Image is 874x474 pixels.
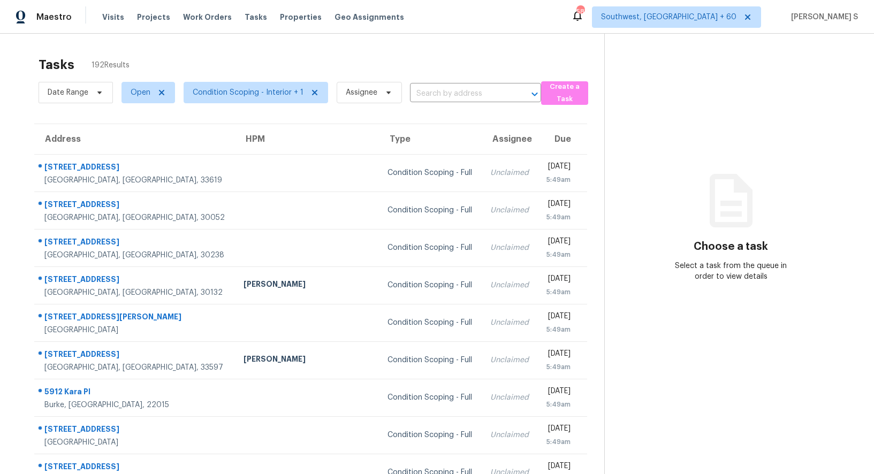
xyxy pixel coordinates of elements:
div: 5:49am [546,324,571,335]
span: [PERSON_NAME] S [787,12,858,22]
span: Geo Assignments [335,12,404,22]
span: 192 Results [92,60,130,71]
div: [DATE] [546,311,571,324]
div: Condition Scoping - Full [387,280,473,290]
div: [GEOGRAPHIC_DATA], [GEOGRAPHIC_DATA], 33597 [44,362,226,373]
h3: Choose a task [694,241,768,252]
span: Maestro [36,12,72,22]
div: [STREET_ADDRESS][PERSON_NAME] [44,311,226,325]
div: [DATE] [546,423,571,437]
div: 587 [576,6,584,17]
div: [STREET_ADDRESS] [44,349,226,362]
div: [DATE] [546,161,571,174]
span: Properties [280,12,322,22]
div: [GEOGRAPHIC_DATA] [44,325,226,335]
div: 5:49am [546,362,571,372]
div: [DATE] [546,348,571,362]
div: [GEOGRAPHIC_DATA], [GEOGRAPHIC_DATA], 30052 [44,212,226,223]
span: Open [131,87,150,98]
span: Date Range [48,87,88,98]
span: Projects [137,12,170,22]
th: HPM [235,124,379,154]
div: [GEOGRAPHIC_DATA], [GEOGRAPHIC_DATA], 30132 [44,287,226,298]
div: [DATE] [546,461,571,474]
div: Unclaimed [490,205,529,216]
div: Condition Scoping - Full [387,392,473,403]
div: Unclaimed [490,355,529,365]
div: [PERSON_NAME] [244,279,370,292]
div: Unclaimed [490,392,529,403]
div: [STREET_ADDRESS] [44,162,226,175]
span: Southwest, [GEOGRAPHIC_DATA] + 60 [601,12,736,22]
div: [STREET_ADDRESS] [44,199,226,212]
span: Tasks [245,13,267,21]
h2: Tasks [39,59,74,70]
div: Condition Scoping - Full [387,242,473,253]
div: Condition Scoping - Full [387,355,473,365]
button: Create a Task [541,81,588,105]
div: [STREET_ADDRESS] [44,274,226,287]
span: Visits [102,12,124,22]
span: Create a Task [546,81,583,105]
div: 5:49am [546,249,571,260]
span: Work Orders [183,12,232,22]
div: Condition Scoping - Full [387,205,473,216]
div: Unclaimed [490,430,529,440]
div: Condition Scoping - Full [387,317,473,328]
div: [GEOGRAPHIC_DATA], [GEOGRAPHIC_DATA], 33619 [44,175,226,186]
div: 5:49am [546,287,571,297]
div: 5:49am [546,174,571,185]
th: Address [34,124,235,154]
div: [STREET_ADDRESS] [44,424,226,437]
div: 5912 Kara Pl [44,386,226,400]
div: Unclaimed [490,280,529,290]
div: [DATE] [546,236,571,249]
div: 5:49am [546,437,571,447]
div: [STREET_ADDRESS] [44,236,226,250]
span: Condition Scoping - Interior + 1 [193,87,303,98]
div: 5:49am [546,212,571,223]
div: Condition Scoping - Full [387,430,473,440]
span: Assignee [346,87,377,98]
div: Condition Scoping - Full [387,167,473,178]
div: Unclaimed [490,242,529,253]
th: Due [537,124,587,154]
th: Type [379,124,482,154]
input: Search by address [410,86,511,102]
div: 5:49am [546,399,571,410]
button: Open [527,87,542,102]
div: [DATE] [546,273,571,287]
div: [GEOGRAPHIC_DATA], [GEOGRAPHIC_DATA], 30238 [44,250,226,261]
div: [GEOGRAPHIC_DATA] [44,437,226,448]
div: [DATE] [546,386,571,399]
div: [PERSON_NAME] [244,354,370,367]
div: Unclaimed [490,167,529,178]
div: Unclaimed [490,317,529,328]
th: Assignee [482,124,538,154]
div: Select a task from the queue in order to view details [668,261,794,282]
div: Burke, [GEOGRAPHIC_DATA], 22015 [44,400,226,410]
div: [DATE] [546,198,571,212]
